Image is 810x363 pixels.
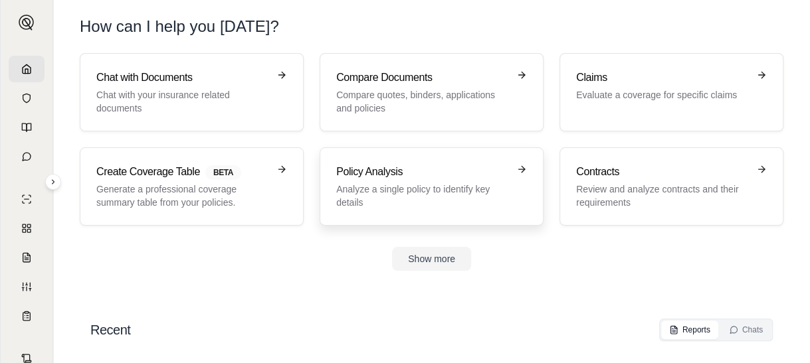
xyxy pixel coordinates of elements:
h3: Chat with Documents [96,70,268,86]
p: Generate a professional coverage summary table from your policies. [96,182,268,209]
span: BETA [205,165,241,180]
button: Expand sidebar [13,9,40,36]
p: Analyze a single policy to identify key details [336,182,508,209]
a: Create Coverage TableBETAGenerate a professional coverage summary table from your policies. [80,147,304,226]
a: Policy Comparisons [9,215,45,242]
a: Chat with DocumentsChat with your insurance related documents [80,53,304,131]
a: Chat [9,143,45,170]
button: Show more [392,247,471,271]
button: Chats [721,321,771,339]
p: Chat with your insurance related documents [96,88,268,115]
h1: How can I help you [DATE]? [80,16,783,37]
a: Coverage Table [9,303,45,329]
h3: Claims [576,70,748,86]
a: Claim Coverage [9,244,45,271]
a: Prompt Library [9,114,45,141]
a: ContractsReview and analyze contracts and their requirements [559,147,783,226]
h2: Recent [90,321,130,339]
h3: Policy Analysis [336,164,508,180]
p: Review and analyze contracts and their requirements [576,182,748,209]
button: Reports [661,321,718,339]
a: ClaimsEvaluate a coverage for specific claims [559,53,783,131]
div: Reports [669,325,710,335]
a: Single Policy [9,186,45,212]
img: Expand sidebar [19,15,35,31]
a: Custom Report [9,273,45,300]
h3: Contracts [576,164,748,180]
h3: Compare Documents [336,70,508,86]
h3: Create Coverage Table [96,164,268,180]
a: Home [9,56,45,82]
p: Compare quotes, binders, applications and policies [336,88,508,115]
a: Documents Vault [9,85,45,111]
div: Chats [729,325,763,335]
button: Expand sidebar [45,174,61,190]
p: Evaluate a coverage for specific claims [576,88,748,102]
a: Policy AnalysisAnalyze a single policy to identify key details [320,147,544,226]
a: Compare DocumentsCompare quotes, binders, applications and policies [320,53,544,131]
